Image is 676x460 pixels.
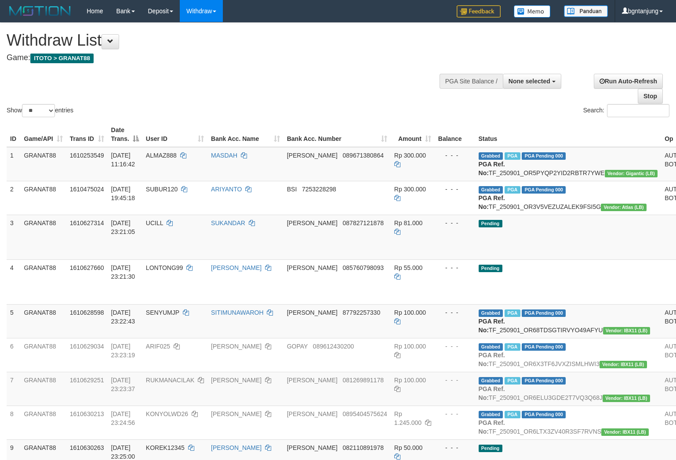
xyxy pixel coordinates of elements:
[475,406,661,439] td: TF_250901_OR6LTX3ZV40R3SF7RVNS
[207,122,283,147] th: Bank Acc. Name: activate to sort column ascending
[509,78,550,85] span: None selected
[146,410,188,417] span: KONYOLWD26
[505,152,520,160] span: Marked by bgnrattana
[394,377,426,384] span: Rp 100.000
[21,122,66,147] th: Game/API: activate to sort column ascending
[514,5,551,18] img: Button%20Memo.svg
[605,170,658,177] span: Vendor URL: https://dashboard.q2checkout.com/secure
[21,304,66,338] td: GRANAT88
[7,181,21,215] td: 2
[479,152,503,160] span: Grabbed
[479,411,503,418] span: Grabbed
[479,352,505,367] b: PGA Ref. No:
[287,444,338,451] span: [PERSON_NAME]
[302,186,336,193] span: Copy 7253228298 to clipboard
[30,54,94,63] span: ITOTO > GRANAT88
[505,309,520,317] span: Marked by bgnjimi
[522,377,566,385] span: PGA Pending
[343,152,384,159] span: Copy 089671380864 to clipboard
[479,385,505,401] b: PGA Ref. No:
[479,318,505,334] b: PGA Ref. No:
[438,410,472,418] div: - - -
[564,5,608,17] img: panduan.png
[211,343,262,350] a: [PERSON_NAME]
[70,186,104,193] span: 1610475024
[287,343,308,350] span: GOPAY
[111,219,135,235] span: [DATE] 23:21:05
[601,204,647,211] span: Vendor URL: https://dashboard.q2checkout.com/secure
[394,186,426,193] span: Rp 300.000
[435,122,475,147] th: Balance
[21,215,66,259] td: GRANAT88
[522,411,566,418] span: PGA Pending
[479,220,502,227] span: Pending
[7,147,21,181] td: 1
[7,406,21,439] td: 8
[479,309,503,317] span: Grabbed
[440,74,503,89] div: PGA Site Balance /
[479,161,505,176] b: PGA Ref. No:
[66,122,108,147] th: Trans ID: activate to sort column ascending
[594,74,663,89] a: Run Auto-Refresh
[583,104,669,117] label: Search:
[287,186,297,193] span: BSI
[287,410,338,417] span: [PERSON_NAME]
[211,219,245,226] a: SUKANDAR
[21,406,66,439] td: GRANAT88
[394,264,423,271] span: Rp 55.000
[211,186,242,193] a: ARIYANTO
[438,443,472,452] div: - - -
[111,186,135,201] span: [DATE] 19:45:18
[479,186,503,194] span: Grabbed
[394,309,426,316] span: Rp 100.000
[479,343,503,351] span: Grabbed
[111,343,135,359] span: [DATE] 23:23:19
[70,343,104,350] span: 1610629034
[7,259,21,304] td: 4
[211,444,262,451] a: [PERSON_NAME]
[146,377,194,384] span: RUKMANACILAK
[603,327,651,334] span: Vendor URL: https://dashboard.q2checkout.com/secure
[505,186,520,194] span: Marked by bgnzaza
[603,395,650,402] span: Vendor URL: https://dashboard.q2checkout.com/secure
[479,265,502,272] span: Pending
[287,377,338,384] span: [PERSON_NAME]
[21,259,66,304] td: GRANAT88
[505,343,520,351] span: Marked by bgnjimi
[21,372,66,406] td: GRANAT88
[343,264,384,271] span: Copy 085760798093 to clipboard
[7,32,442,49] h1: Withdraw List
[146,343,170,350] span: ARIF025
[70,444,104,451] span: 1610630263
[21,181,66,215] td: GRANAT88
[7,122,21,147] th: ID
[211,309,264,316] a: SITIMUNAWAROH
[7,304,21,338] td: 5
[7,54,442,62] h4: Game:
[287,219,338,226] span: [PERSON_NAME]
[7,104,73,117] label: Show entries
[70,410,104,417] span: 1610630213
[287,309,338,316] span: [PERSON_NAME]
[146,264,183,271] span: LONTONG99
[21,147,66,181] td: GRANAT88
[394,343,426,350] span: Rp 100.000
[111,152,135,168] span: [DATE] 11:16:42
[7,215,21,259] td: 3
[438,308,472,317] div: - - -
[283,122,391,147] th: Bank Acc. Number: activate to sort column ascending
[475,122,661,147] th: Status
[475,338,661,372] td: TF_250901_OR6X3TF6JVXZISMLHWI3
[142,122,207,147] th: User ID: activate to sort column ascending
[111,309,135,325] span: [DATE] 23:22:43
[438,219,472,227] div: - - -
[438,263,472,272] div: - - -
[343,410,387,417] span: Copy 0895404575624 to clipboard
[475,147,661,181] td: TF_250901_OR5PYQP2YID2RBTR7YWE
[111,377,135,392] span: [DATE] 23:23:37
[70,264,104,271] span: 1610627660
[479,445,502,452] span: Pending
[108,122,142,147] th: Date Trans.: activate to sort column descending
[391,122,435,147] th: Amount: activate to sort column ascending
[211,410,262,417] a: [PERSON_NAME]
